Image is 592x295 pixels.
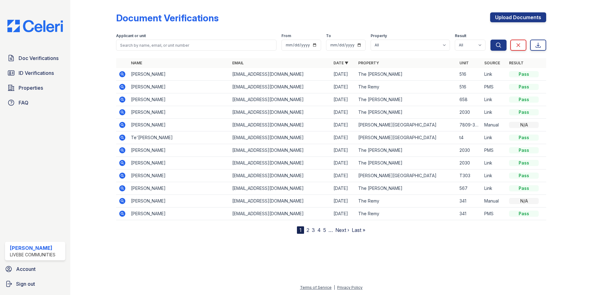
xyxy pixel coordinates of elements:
[509,84,539,90] div: Pass
[323,227,326,233] a: 5
[457,169,482,182] td: T303
[482,131,507,144] td: Link
[331,182,356,195] td: [DATE]
[230,207,331,220] td: [EMAIL_ADDRESS][DOMAIN_NAME]
[482,81,507,93] td: PMS
[16,265,36,273] span: Account
[457,131,482,144] td: t4
[482,207,507,220] td: PMS
[230,131,331,144] td: [EMAIL_ADDRESS][DOMAIN_NAME]
[356,207,457,220] td: The Remy
[331,131,356,144] td: [DATE]
[331,93,356,106] td: [DATE]
[457,195,482,207] td: 341
[356,169,457,182] td: [PERSON_NAME][GEOGRAPHIC_DATA]
[331,119,356,131] td: [DATE]
[5,82,65,94] a: Properties
[331,157,356,169] td: [DATE]
[331,144,356,157] td: [DATE]
[356,182,457,195] td: The [PERSON_NAME]
[230,157,331,169] td: [EMAIL_ADDRESS][DOMAIN_NAME]
[128,182,230,195] td: [PERSON_NAME]
[128,68,230,81] td: [PERSON_NAME]
[281,33,291,38] label: From
[128,93,230,106] td: [PERSON_NAME]
[371,33,387,38] label: Property
[356,144,457,157] td: The [PERSON_NAME]
[312,227,315,233] a: 3
[482,106,507,119] td: Link
[356,157,457,169] td: The [PERSON_NAME]
[459,61,469,65] a: Unit
[509,71,539,77] div: Pass
[116,12,219,24] div: Document Verifications
[116,33,146,38] label: Applicant or unit
[509,185,539,191] div: Pass
[333,61,348,65] a: Date ▼
[509,61,524,65] a: Result
[509,122,539,128] div: N/A
[337,285,363,290] a: Privacy Policy
[19,69,54,77] span: ID Verifications
[329,226,333,234] span: …
[230,169,331,182] td: [EMAIL_ADDRESS][DOMAIN_NAME]
[335,227,349,233] a: Next ›
[509,96,539,103] div: Pass
[19,99,28,106] span: FAQ
[482,157,507,169] td: Link
[455,33,466,38] label: Result
[230,119,331,131] td: [EMAIL_ADDRESS][DOMAIN_NAME]
[331,81,356,93] td: [DATE]
[331,106,356,119] td: [DATE]
[300,285,332,290] a: Terms of Service
[230,182,331,195] td: [EMAIL_ADDRESS][DOMAIN_NAME]
[352,227,365,233] a: Last »
[457,68,482,81] td: 516
[331,169,356,182] td: [DATE]
[297,226,304,234] div: 1
[16,280,35,288] span: Sign out
[457,93,482,106] td: 658
[457,182,482,195] td: 567
[128,157,230,169] td: [PERSON_NAME]
[307,227,309,233] a: 2
[128,81,230,93] td: [PERSON_NAME]
[5,52,65,64] a: Doc Verifications
[331,68,356,81] td: [DATE]
[128,144,230,157] td: [PERSON_NAME]
[482,169,507,182] td: Link
[230,81,331,93] td: [EMAIL_ADDRESS][DOMAIN_NAME]
[509,198,539,204] div: N/A
[356,106,457,119] td: The [PERSON_NAME]
[230,195,331,207] td: [EMAIL_ADDRESS][DOMAIN_NAME]
[10,252,55,258] div: LiveBe Communities
[326,33,331,38] label: To
[317,227,321,233] a: 4
[457,106,482,119] td: 2030
[482,144,507,157] td: PMS
[457,119,482,131] td: 7809-303
[509,147,539,153] div: Pass
[2,278,68,290] a: Sign out
[509,109,539,115] div: Pass
[116,40,276,51] input: Search by name, email, or unit number
[2,20,68,32] img: CE_Logo_Blue-a8612792a0a2168367f1c8372b55b34899dd931a85d93a1a3d3e32e68fde9ad4.png
[356,93,457,106] td: The [PERSON_NAME]
[457,207,482,220] td: 341
[230,106,331,119] td: [EMAIL_ADDRESS][DOMAIN_NAME]
[128,169,230,182] td: [PERSON_NAME]
[482,182,507,195] td: Link
[5,67,65,79] a: ID Verifications
[128,207,230,220] td: [PERSON_NAME]
[331,195,356,207] td: [DATE]
[484,61,500,65] a: Source
[482,195,507,207] td: Manual
[509,173,539,179] div: Pass
[356,131,457,144] td: [PERSON_NAME][GEOGRAPHIC_DATA]
[356,195,457,207] td: The Remy
[356,119,457,131] td: [PERSON_NAME][GEOGRAPHIC_DATA]
[128,195,230,207] td: [PERSON_NAME]
[230,93,331,106] td: [EMAIL_ADDRESS][DOMAIN_NAME]
[509,135,539,141] div: Pass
